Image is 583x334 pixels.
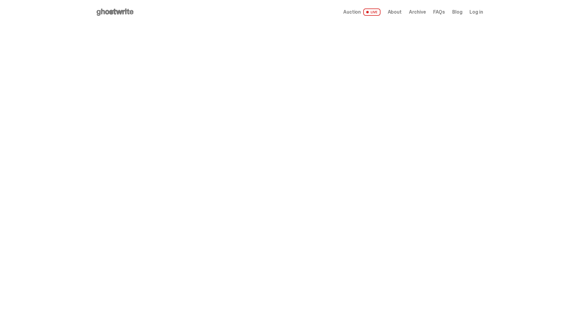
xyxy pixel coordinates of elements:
[343,8,380,16] a: Auction LIVE
[363,8,380,16] span: LIVE
[469,10,483,15] a: Log in
[343,10,361,15] span: Auction
[433,10,445,15] a: FAQs
[452,10,462,15] a: Blog
[388,10,402,15] a: About
[409,10,426,15] a: Archive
